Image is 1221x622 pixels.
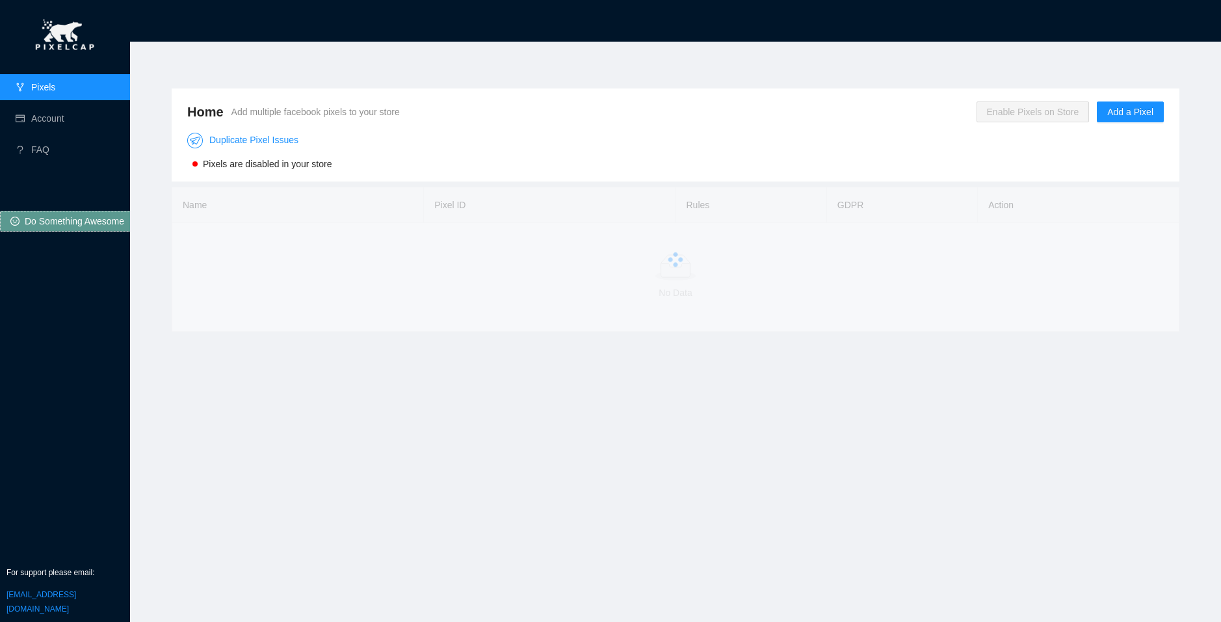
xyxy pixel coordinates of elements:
a: [EMAIL_ADDRESS][DOMAIN_NAME] [7,590,76,614]
img: Duplicate Pixel Issues [187,133,203,148]
span: Pixels are disabled in your store [203,159,332,169]
p: For support please email: [7,567,124,579]
span: Home [187,101,224,122]
a: Account [31,113,64,124]
span: smile [10,217,20,227]
button: Add a Pixel [1097,101,1164,122]
a: Pixels [31,82,55,92]
img: pixel-cap.png [27,13,103,59]
a: FAQ [31,144,49,155]
span: Do Something Awesome [25,214,124,228]
span: Add a Pixel [1107,105,1153,119]
a: Duplicate Pixel Issues [187,135,298,145]
span: Add multiple facebook pixels to your store [231,105,400,119]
